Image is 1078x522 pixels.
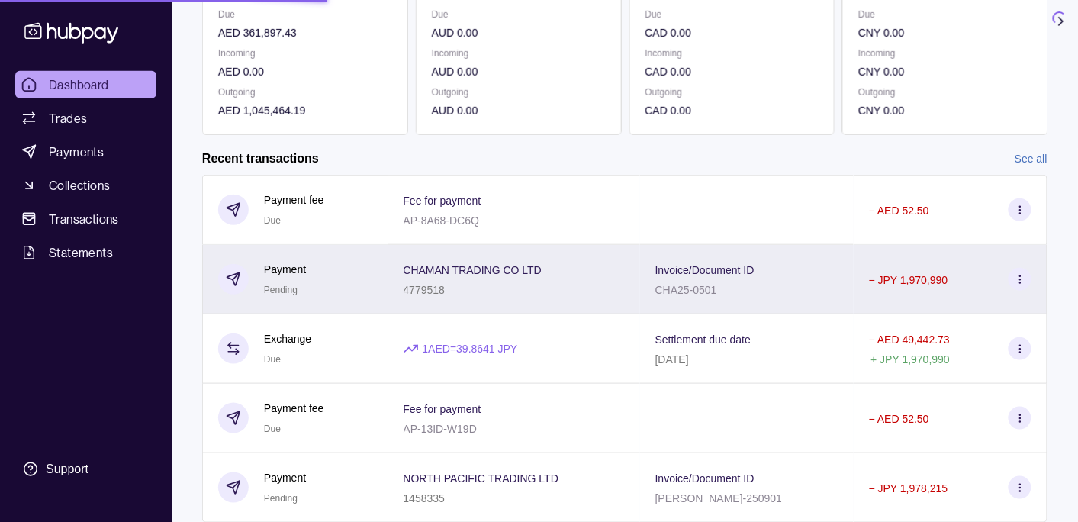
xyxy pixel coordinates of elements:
[218,45,392,62] p: Incoming
[858,24,1032,41] p: CNY 0.00
[655,333,751,346] p: Settlement due date
[218,102,392,119] p: AED 1,045,464.19
[655,472,755,485] p: Invoice/Document ID
[871,353,951,366] p: + JPY 1,970,990
[15,172,156,199] a: Collections
[264,192,324,208] p: Payment fee
[404,284,446,296] p: 4779518
[264,424,281,434] span: Due
[218,63,392,80] p: AED 0.00
[264,354,281,365] span: Due
[49,176,110,195] span: Collections
[49,143,104,161] span: Payments
[218,24,392,41] p: AED 361,897.43
[432,102,606,119] p: AUD 0.00
[1015,150,1047,167] a: See all
[869,482,948,495] p: − JPY 1,978,215
[15,138,156,166] a: Payments
[645,63,819,80] p: CAD 0.00
[49,210,119,228] span: Transactions
[869,205,929,217] p: − AED 52.50
[218,6,392,23] p: Due
[49,76,109,94] span: Dashboard
[432,63,606,80] p: AUD 0.00
[645,84,819,101] p: Outgoing
[645,6,819,23] p: Due
[404,492,446,504] p: 1458335
[655,264,755,276] p: Invoice/Document ID
[645,45,819,62] p: Incoming
[264,469,306,486] p: Payment
[15,71,156,98] a: Dashboard
[432,24,606,41] p: AUD 0.00
[432,45,606,62] p: Incoming
[858,63,1032,80] p: CNY 0.00
[869,333,950,346] p: − AED 49,442.73
[218,84,392,101] p: Outgoing
[49,243,113,262] span: Statements
[264,261,306,278] p: Payment
[264,330,311,347] p: Exchange
[264,493,298,504] span: Pending
[46,461,88,478] div: Support
[15,105,156,132] a: Trades
[869,274,948,286] p: − JPY 1,970,990
[404,472,559,485] p: NORTH PACIFIC TRADING LTD
[15,205,156,233] a: Transactions
[655,284,717,296] p: CHA25-0501
[423,340,518,357] p: 1 AED = 39.8641 JPY
[404,264,542,276] p: CHAMAN TRADING CO LTD
[655,492,783,504] p: [PERSON_NAME]-250901
[858,6,1032,23] p: Due
[15,453,156,485] a: Support
[264,400,324,417] p: Payment fee
[858,102,1032,119] p: CNY 0.00
[404,195,481,207] p: Fee for payment
[655,353,689,366] p: [DATE]
[264,285,298,295] span: Pending
[404,423,477,435] p: AP-13ID-W19D
[858,84,1032,101] p: Outgoing
[432,6,606,23] p: Due
[49,109,87,127] span: Trades
[264,215,281,226] span: Due
[202,150,319,167] h2: Recent transactions
[404,214,480,227] p: AP-8A68-DC6Q
[404,403,481,415] p: Fee for payment
[858,45,1032,62] p: Incoming
[432,84,606,101] p: Outgoing
[645,102,819,119] p: CAD 0.00
[15,239,156,266] a: Statements
[645,24,819,41] p: CAD 0.00
[869,413,929,425] p: − AED 52.50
